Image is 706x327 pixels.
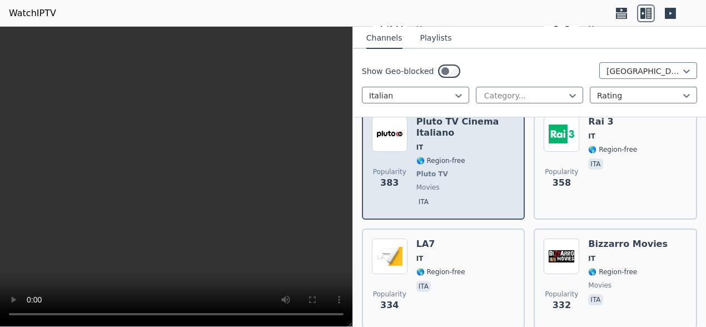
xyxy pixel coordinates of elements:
span: Popularity [545,167,578,176]
button: Playlists [420,28,452,49]
img: Bizzarro Movies [544,239,579,274]
img: Pluto TV Cinema Italiano [372,116,407,152]
span: 358 [553,176,571,190]
span: Popularity [373,290,406,299]
a: WatchIPTV [9,7,56,20]
span: 🌎 Region-free [416,267,465,276]
span: movies [416,183,440,192]
img: Rai 3 [544,116,579,152]
img: LA7 [372,239,407,274]
span: Pluto TV [416,170,448,179]
h6: Rai 3 [588,116,637,127]
span: IT [588,132,595,141]
label: Show Geo-blocked [362,66,434,77]
span: IT [416,143,424,152]
p: ita [588,294,603,305]
span: 383 [380,176,399,190]
h6: Pluto TV Cinema Italiano [416,116,515,138]
span: 🌎 Region-free [588,145,637,154]
h6: LA7 [416,239,465,250]
span: 332 [553,299,571,312]
span: Popularity [545,290,578,299]
span: IT [416,254,424,263]
h6: Bizzarro Movies [588,239,668,250]
span: IT [588,254,595,263]
span: Popularity [373,167,406,176]
p: ita [416,281,431,292]
span: 334 [380,299,399,312]
span: 🌎 Region-free [416,156,465,165]
button: Channels [366,28,402,49]
span: 🌎 Region-free [588,267,637,276]
span: movies [588,281,611,290]
p: ita [588,158,603,170]
p: ita [416,196,431,207]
